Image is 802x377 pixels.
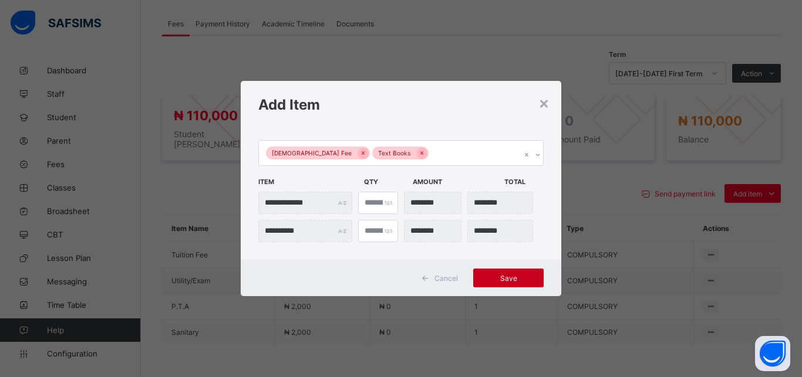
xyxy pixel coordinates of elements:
span: Save [482,274,535,283]
div: Text Books [372,147,416,160]
span: Qty [364,172,407,192]
span: Total [504,172,547,192]
span: Cancel [434,274,458,283]
h1: Add Item [258,96,544,113]
span: Amount [413,172,498,192]
div: × [538,93,550,113]
span: Item [258,172,358,192]
button: Open asap [755,336,790,371]
div: [DEMOGRAPHIC_DATA] Fee [266,147,358,160]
